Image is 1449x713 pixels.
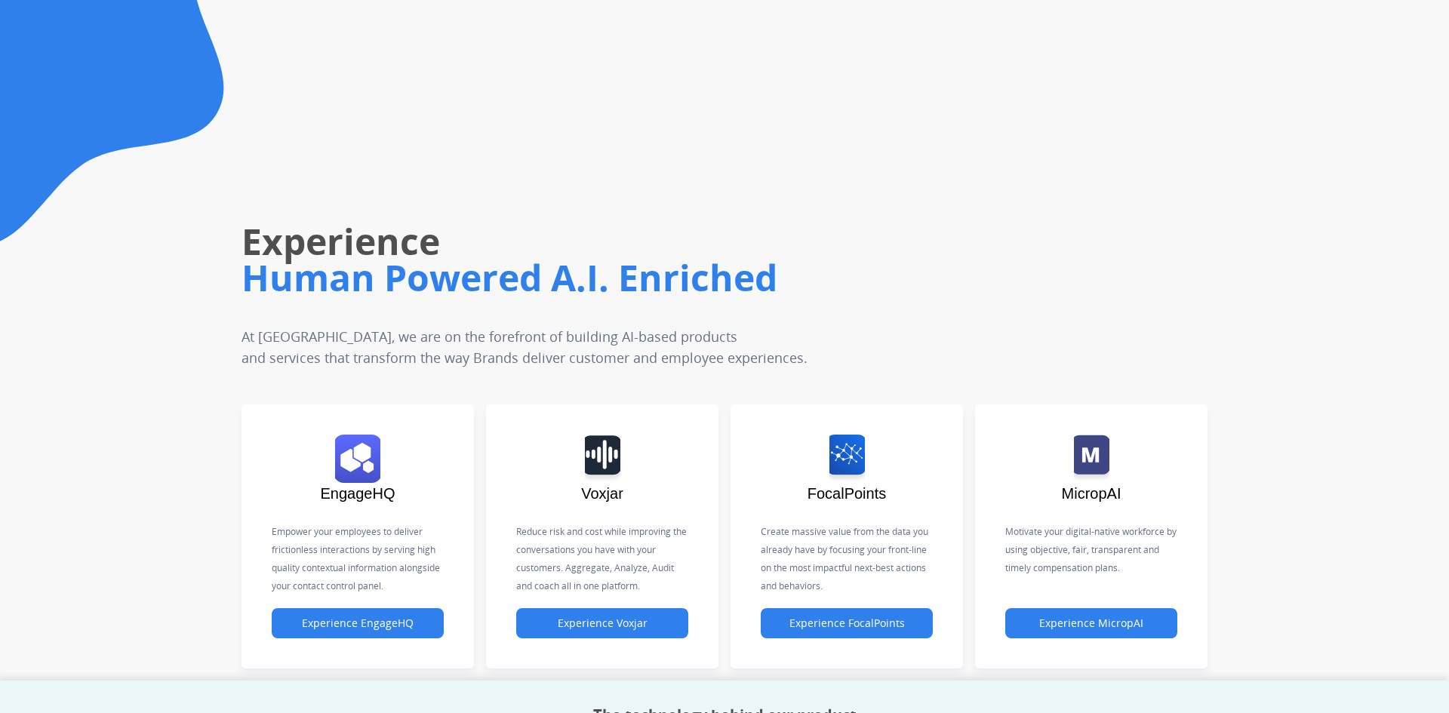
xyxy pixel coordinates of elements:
a: Experience MicropAI [1005,617,1177,630]
h1: Experience [241,217,1023,266]
p: Create massive value from the data you already have by focusing your front-line on the most impac... [761,523,933,595]
img: logo [829,435,865,483]
img: logo [335,435,380,483]
p: Motivate your digital-native workforce by using objective, fair, transparent and timely compensat... [1005,523,1177,577]
p: At [GEOGRAPHIC_DATA], we are on the forefront of building AI-based products and services that tra... [241,326,926,368]
button: Experience MicropAI [1005,608,1177,638]
h1: Human Powered A.I. Enriched [241,254,1023,302]
img: logo [585,435,620,483]
span: EngageHQ [321,485,395,502]
a: Experience FocalPoints [761,617,933,630]
span: FocalPoints [808,485,887,502]
a: Experience EngageHQ [272,617,444,630]
img: logo [1074,435,1109,483]
button: Experience EngageHQ [272,608,444,638]
p: Empower your employees to deliver frictionless interactions by serving high quality contextual in... [272,523,444,595]
p: Reduce risk and cost while improving the conversations you have with your customers. Aggregate, A... [516,523,688,595]
a: Experience Voxjar [516,617,688,630]
button: Experience Voxjar [516,608,688,638]
span: Voxjar [581,485,623,502]
button: Experience FocalPoints [761,608,933,638]
span: MicropAI [1062,485,1121,502]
